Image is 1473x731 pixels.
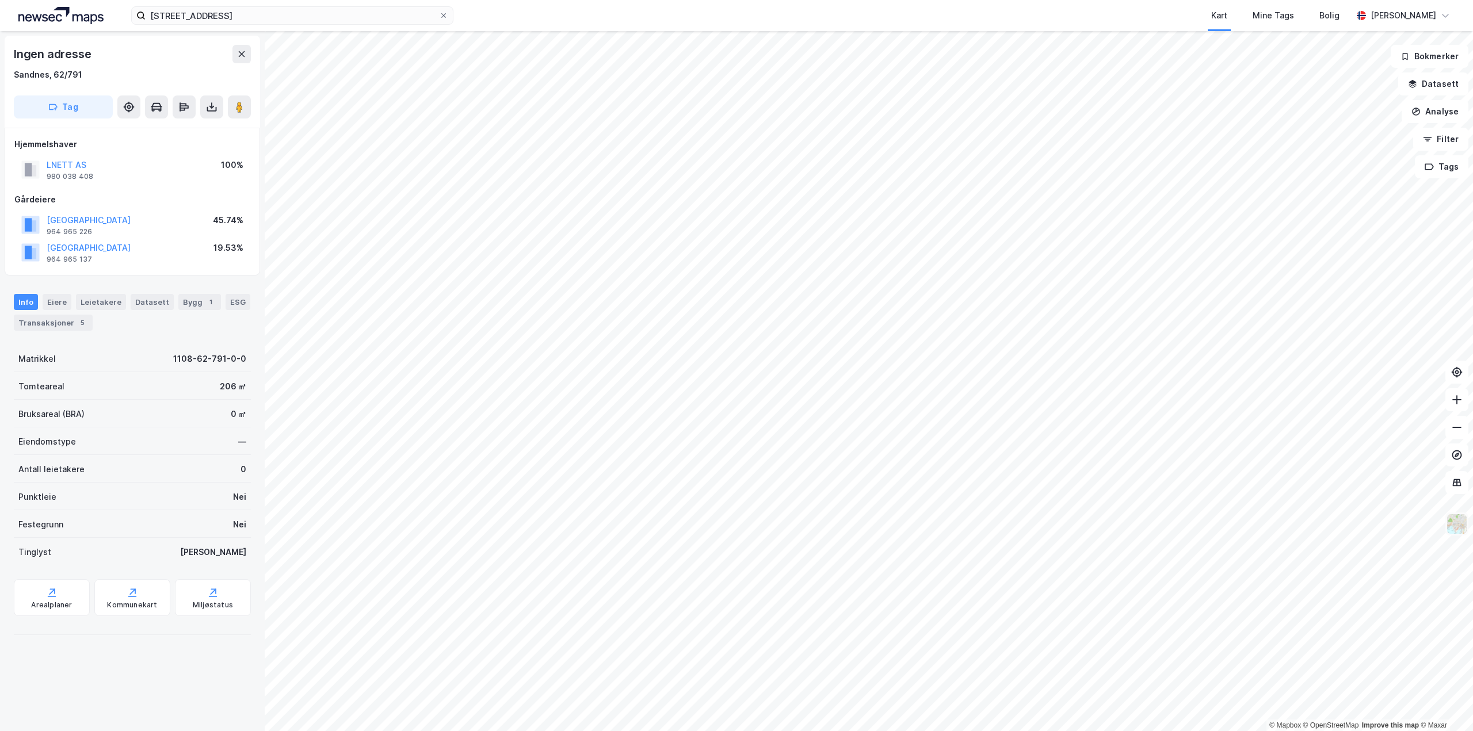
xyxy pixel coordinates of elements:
[14,68,82,82] div: Sandnes, 62/791
[1415,155,1468,178] button: Tags
[14,193,250,206] div: Gårdeiere
[47,227,92,236] div: 964 965 226
[14,294,38,310] div: Info
[1269,721,1301,729] a: Mapbox
[31,600,72,610] div: Arealplaner
[1415,676,1473,731] div: Kontrollprogram for chat
[1303,721,1359,729] a: OpenStreetMap
[47,255,92,264] div: 964 965 137
[18,352,56,366] div: Matrikkel
[173,352,246,366] div: 1108-62-791-0-0
[18,490,56,504] div: Punktleie
[193,600,233,610] div: Miljøstatus
[131,294,174,310] div: Datasett
[18,407,85,421] div: Bruksareal (BRA)
[14,45,93,63] div: Ingen adresse
[231,407,246,421] div: 0 ㎡
[221,158,243,172] div: 100%
[14,95,113,118] button: Tag
[1371,9,1436,22] div: [PERSON_NAME]
[213,241,243,255] div: 19.53%
[146,7,439,24] input: Søk på adresse, matrikkel, gårdeiere, leietakere eller personer
[238,435,246,449] div: —
[14,137,250,151] div: Hjemmelshaver
[1362,721,1419,729] a: Improve this map
[18,7,104,24] img: logo.a4113a55bc3d86da70a041830d287a7e.svg
[1398,72,1468,95] button: Datasett
[1253,9,1294,22] div: Mine Tags
[226,294,250,310] div: ESG
[18,435,76,449] div: Eiendomstype
[213,213,243,227] div: 45.74%
[205,296,216,308] div: 1
[47,172,93,181] div: 980 038 408
[1211,9,1227,22] div: Kart
[1391,45,1468,68] button: Bokmerker
[76,294,126,310] div: Leietakere
[18,380,64,393] div: Tomteareal
[18,545,51,559] div: Tinglyst
[1413,128,1468,151] button: Filter
[1402,100,1468,123] button: Analyse
[43,294,71,310] div: Eiere
[180,545,246,559] div: [PERSON_NAME]
[178,294,221,310] div: Bygg
[241,462,246,476] div: 0
[14,315,93,331] div: Transaksjoner
[1446,513,1468,535] img: Z
[1319,9,1340,22] div: Bolig
[18,518,63,531] div: Festegrunn
[18,462,85,476] div: Antall leietakere
[233,518,246,531] div: Nei
[77,317,88,328] div: 5
[107,600,157,610] div: Kommunekart
[1415,676,1473,731] iframe: Chat Widget
[220,380,246,393] div: 206 ㎡
[233,490,246,504] div: Nei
